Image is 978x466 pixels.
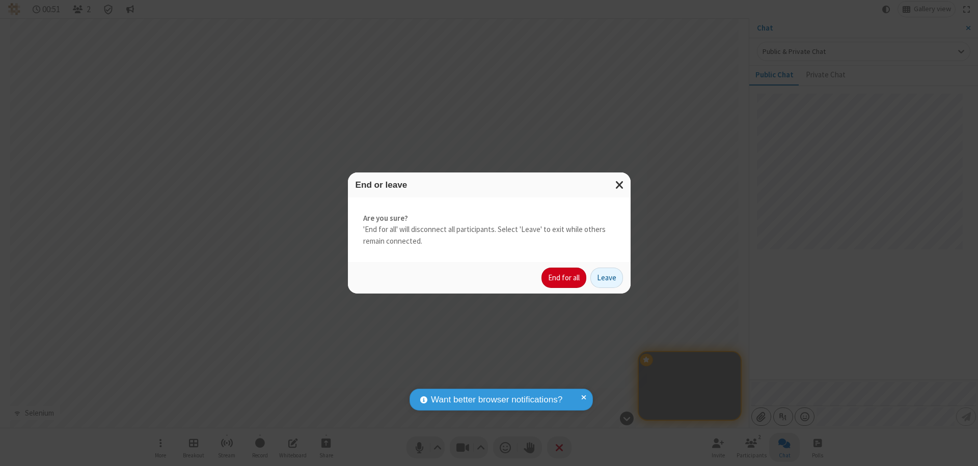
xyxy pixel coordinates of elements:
strong: Are you sure? [363,213,615,224]
h3: End or leave [356,180,623,190]
button: End for all [541,268,586,288]
span: Want better browser notifications? [431,393,562,406]
button: Close modal [609,172,631,197]
button: Leave [590,268,623,288]
div: 'End for all' will disconnect all participants. Select 'Leave' to exit while others remain connec... [348,197,631,263]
